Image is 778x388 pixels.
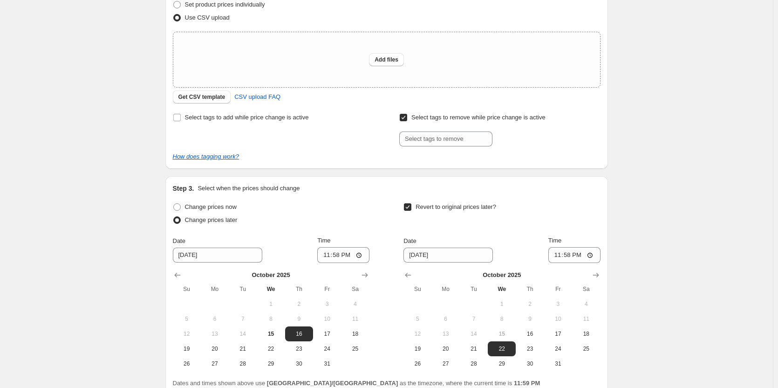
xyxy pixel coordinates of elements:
button: Sunday October 26 2025 [403,356,431,371]
span: 25 [576,345,596,353]
th: Sunday [403,282,431,297]
button: Wednesday October 8 2025 [257,312,285,326]
button: Wednesday October 29 2025 [257,356,285,371]
span: 17 [317,330,337,338]
span: 11 [345,315,365,323]
button: Monday October 27 2025 [201,356,229,371]
button: Thursday October 16 2025 [285,326,313,341]
button: Wednesday October 1 2025 [488,297,516,312]
button: Sunday October 5 2025 [403,312,431,326]
button: Tuesday October 7 2025 [229,312,257,326]
button: Friday October 17 2025 [313,326,341,341]
th: Tuesday [229,282,257,297]
button: Sunday October 12 2025 [403,326,431,341]
b: [GEOGRAPHIC_DATA]/[GEOGRAPHIC_DATA] [267,380,398,387]
button: Sunday October 19 2025 [173,341,201,356]
span: Tu [464,285,484,293]
span: 8 [260,315,281,323]
span: 12 [177,330,197,338]
span: 23 [519,345,540,353]
button: Tuesday October 7 2025 [460,312,488,326]
span: 23 [289,345,309,353]
span: Time [548,237,561,244]
span: 18 [345,330,365,338]
th: Wednesday [488,282,516,297]
th: Friday [544,282,572,297]
span: 30 [289,360,309,367]
button: Saturday October 4 2025 [341,297,369,312]
span: 6 [436,315,456,323]
span: 20 [436,345,456,353]
th: Tuesday [460,282,488,297]
input: 10/15/2025 [403,248,493,263]
span: Set product prices individually [185,1,265,8]
span: 8 [491,315,512,323]
span: 28 [464,360,484,367]
span: Add files [375,56,398,63]
p: Select when the prices should change [198,184,300,193]
span: We [491,285,512,293]
button: Wednesday October 1 2025 [257,297,285,312]
button: Monday October 20 2025 [432,341,460,356]
button: Saturday October 11 2025 [572,312,600,326]
button: Today Wednesday October 15 2025 [488,326,516,341]
button: Tuesday October 28 2025 [460,356,488,371]
span: 1 [491,300,512,308]
button: Saturday October 25 2025 [572,341,600,356]
span: 29 [491,360,512,367]
span: 18 [576,330,596,338]
span: 22 [260,345,281,353]
span: 10 [317,315,337,323]
button: Thursday October 2 2025 [285,297,313,312]
span: Tu [232,285,253,293]
span: Select tags to add while price change is active [185,114,309,121]
span: 12 [407,330,428,338]
span: Fr [548,285,568,293]
span: 30 [519,360,540,367]
button: Saturday October 11 2025 [341,312,369,326]
button: Thursday October 16 2025 [516,326,544,341]
a: How does tagging work? [173,153,239,160]
button: Saturday October 25 2025 [341,341,369,356]
button: Monday October 13 2025 [201,326,229,341]
span: 1 [260,300,281,308]
span: 10 [548,315,568,323]
span: 15 [491,330,512,338]
input: Select tags to remove [399,132,492,146]
button: Sunday October 12 2025 [173,326,201,341]
th: Saturday [572,282,600,297]
button: Wednesday October 8 2025 [488,312,516,326]
button: Friday October 10 2025 [544,312,572,326]
button: Friday October 31 2025 [544,356,572,371]
th: Thursday [285,282,313,297]
button: Show previous month, September 2025 [171,269,184,282]
th: Wednesday [257,282,285,297]
span: Mo [436,285,456,293]
button: Monday October 6 2025 [201,312,229,326]
span: 21 [232,345,253,353]
span: 24 [548,345,568,353]
button: Saturday October 18 2025 [572,326,600,341]
span: 26 [407,360,428,367]
button: Sunday October 19 2025 [403,341,431,356]
span: Su [177,285,197,293]
span: 9 [289,315,309,323]
input: 12:00 [548,247,601,263]
input: 12:00 [317,247,369,263]
button: Friday October 31 2025 [313,356,341,371]
th: Sunday [173,282,201,297]
span: Th [519,285,540,293]
button: Tuesday October 21 2025 [460,341,488,356]
span: 5 [407,315,428,323]
span: Mo [205,285,225,293]
button: Monday October 27 2025 [432,356,460,371]
span: 5 [177,315,197,323]
button: Tuesday October 14 2025 [460,326,488,341]
th: Saturday [341,282,369,297]
span: 31 [548,360,568,367]
button: Saturday October 4 2025 [572,297,600,312]
span: Fr [317,285,337,293]
span: 29 [260,360,281,367]
b: 11:59 PM [514,380,540,387]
